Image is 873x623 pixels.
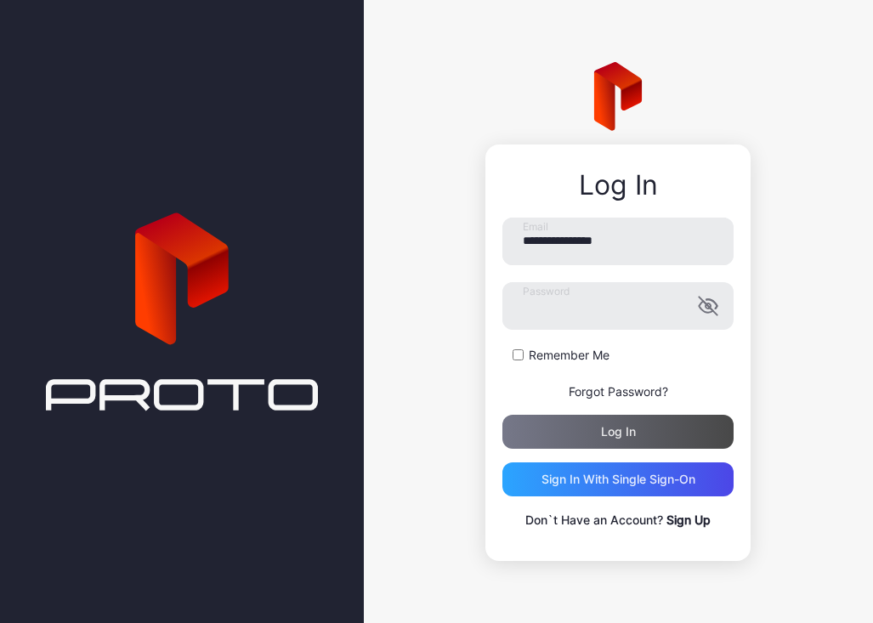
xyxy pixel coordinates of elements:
p: Don`t Have an Account? [502,510,734,530]
a: Sign Up [666,513,711,527]
button: Log in [502,415,734,449]
input: Email [502,218,734,265]
input: Password [502,282,734,330]
button: Password [698,296,718,316]
div: Log In [502,170,734,201]
div: Sign in With Single Sign-On [541,473,695,486]
label: Remember Me [529,347,609,364]
button: Sign in With Single Sign-On [502,462,734,496]
a: Forgot Password? [569,384,668,399]
div: Log in [601,425,636,439]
